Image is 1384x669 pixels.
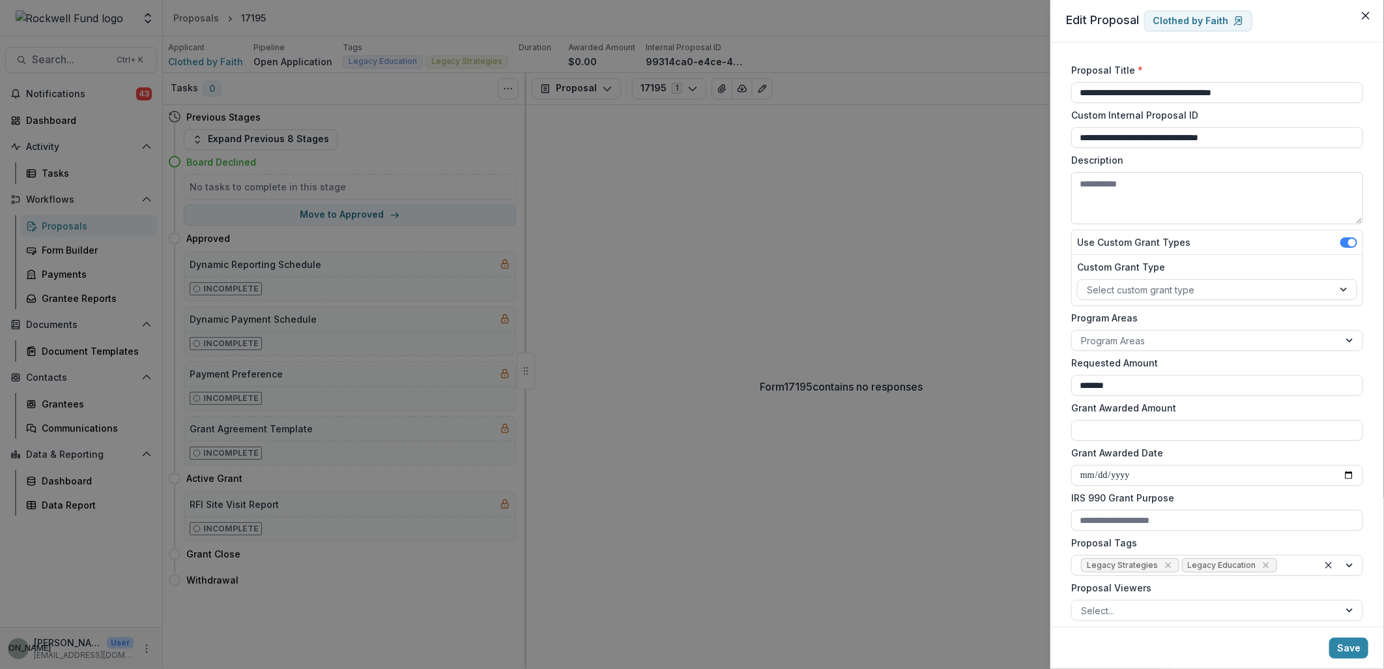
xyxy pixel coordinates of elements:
button: Close [1355,5,1376,26]
label: Grant End [1220,626,1355,640]
label: IRS 990 Grant Purpose [1071,491,1355,505]
div: Clear selected options [1321,557,1336,573]
label: Proposal Tags [1071,536,1355,550]
label: Custom Internal Proposal ID [1071,108,1355,122]
label: Description [1071,153,1355,167]
label: Grant Awarded Amount [1071,401,1355,415]
label: Grant Awarded Date [1071,446,1355,460]
p: Clothed by Faith [1153,16,1228,27]
label: Use Custom Grant Types [1077,235,1190,249]
label: Requested Amount [1071,356,1355,370]
span: Legacy Education [1188,561,1256,570]
a: Clothed by Faith [1144,10,1252,31]
span: Legacy Strategies [1087,561,1158,570]
div: Remove Legacy Education [1260,559,1273,572]
button: Save [1329,638,1368,659]
div: Remove Legacy Strategies [1162,559,1175,572]
label: Custom Grant Type [1077,260,1349,274]
label: Proposal Viewers [1071,581,1355,595]
label: Program Areas [1071,311,1355,325]
label: Grant Start [1071,626,1207,640]
label: Proposal Title [1071,63,1355,77]
span: Edit Proposal [1066,13,1139,27]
